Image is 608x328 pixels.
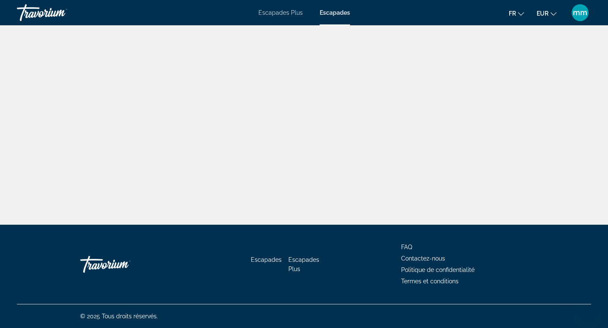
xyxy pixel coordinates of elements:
[258,9,303,16] a: Escapades Plus
[573,8,587,17] font: mm
[288,256,319,272] a: Escapades Plus
[251,256,282,263] a: Escapades
[401,278,459,285] a: Termes et conditions
[569,4,591,22] button: Menu utilisateur
[574,294,601,321] iframe: Bouton de lancement de la fenêtre de messagerie
[401,244,412,250] a: FAQ
[401,255,445,262] a: Contactez-nous
[509,7,524,19] button: Changer de langue
[320,9,350,16] a: Escapades
[509,10,516,17] font: fr
[17,2,101,24] a: Travorium
[537,10,548,17] font: EUR
[80,313,158,320] font: © 2025 Tous droits réservés.
[80,252,165,277] a: Rentrer à la maison
[537,7,556,19] button: Changer de devise
[401,266,475,273] a: Politique de confidentialité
